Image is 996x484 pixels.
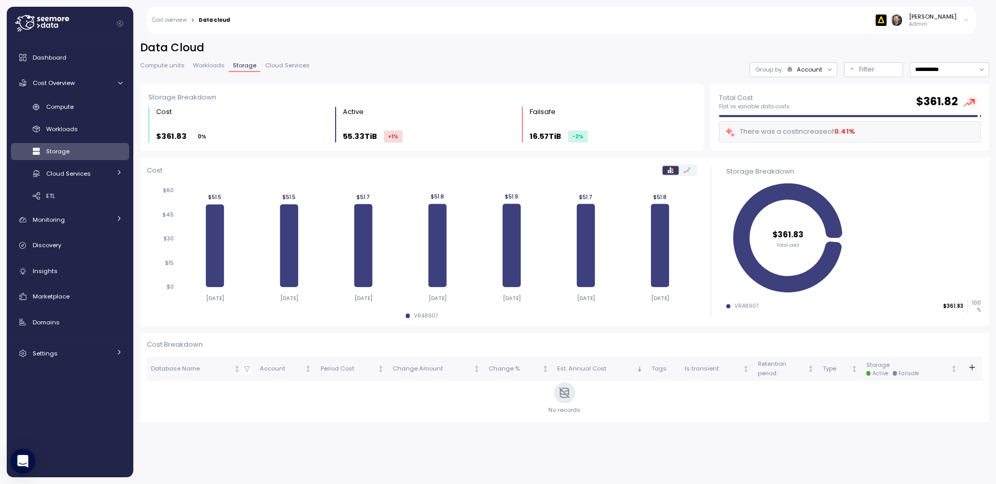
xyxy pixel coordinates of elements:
tspan: Total cost [777,241,799,248]
div: Open Intercom Messenger [10,449,35,474]
th: Database NameNot sorted [147,357,256,381]
div: 0.41 % [834,126,855,137]
p: Cost Breakdown [147,339,983,350]
div: Sorted descending [636,365,643,373]
p: $361.83 [156,131,187,143]
div: VR48907 [414,312,438,320]
tspan: [DATE] [206,295,224,302]
span: Insights [33,267,58,275]
div: Is transient [685,364,741,374]
div: Change Amount [393,364,472,374]
span: ETL [46,192,55,200]
div: Tags [652,364,676,374]
a: Cost overview [152,18,187,23]
a: Marketplace [11,286,129,307]
tspan: $51.8 [431,194,444,201]
div: Not sorted [807,365,814,373]
div: Not sorted [473,365,480,373]
div: There was a cost increase of [725,126,855,138]
tspan: [DATE] [503,295,521,302]
p: Cost [147,165,162,176]
p: 55.33TiB [343,131,377,143]
tspan: $361.83 [772,230,804,240]
tspan: $30 [163,236,174,243]
tspan: $45 [162,211,174,218]
span: Monitoring [33,216,65,224]
p: Admin [909,21,957,28]
tspan: [DATE] [651,295,669,302]
div: Change % [489,364,540,374]
div: Not sorted [742,365,750,373]
a: Cost Overview [11,73,129,93]
tspan: [DATE] [354,295,372,302]
a: Domains [11,312,129,333]
div: Type [823,364,849,374]
div: -2 % [568,131,588,143]
th: TypeNot sorted [819,357,862,381]
div: Database Name [151,364,232,374]
p: $361.83 [943,303,963,310]
p: Filter [859,64,875,75]
span: Storage [233,63,256,68]
span: Domains [33,318,60,326]
span: Cloud Services [265,63,310,68]
div: Data cloud [199,18,230,23]
div: Failsafe [898,370,919,377]
div: Not sorted [542,365,549,373]
span: Compute [46,103,74,111]
a: Discovery [11,235,129,256]
th: Change AmountNot sorted [389,357,485,381]
img: ACg8ocI2dL-zei04f8QMW842o_HSSPOvX6ScuLi9DAmwXc53VPYQOcs=s96-c [891,15,902,25]
tspan: [DATE] [280,295,298,302]
a: Insights [11,261,129,281]
th: AccountNot sorted [256,357,316,381]
p: Total Cost [719,93,790,103]
p: 100 % [968,300,980,314]
span: Storage [46,147,70,155]
div: Not sorted [305,365,312,373]
h2: $ 361.82 [916,94,958,109]
div: Retention period [758,360,806,378]
tspan: $51.5 [208,194,222,201]
tspan: $51.9 [505,193,518,200]
div: Storage [866,361,949,377]
a: ETL [11,187,129,204]
p: Flat vs variable data costs [719,103,790,110]
a: Monitoring [11,209,129,230]
span: Marketplace [33,292,70,301]
h2: Data Cloud [140,40,989,55]
span: Compute units [140,63,185,68]
th: StorageActiveFailsafeNot sorted [862,357,962,381]
div: > [191,17,195,24]
p: Group by: [755,65,783,74]
span: Discovery [33,241,61,249]
div: 0 % [193,131,211,143]
span: Dashboard [33,53,66,62]
p: 16.57TiB [530,131,561,143]
th: RetentionperiodNot sorted [754,357,819,381]
div: +1 % [384,131,403,143]
img: 6628aa71fabf670d87b811be.PNG [876,15,887,25]
div: Failsafe [530,107,556,117]
div: [PERSON_NAME] [909,12,957,21]
div: Period Cost [321,364,376,374]
a: Workloads [11,121,129,138]
tspan: $0 [167,284,174,291]
a: Storage [11,143,129,160]
div: Storage Breakdown [148,92,696,103]
tspan: $51.8 [653,194,667,201]
div: Not sorted [851,365,858,373]
div: Filter [844,62,903,77]
div: Account [797,65,822,74]
span: Settings [33,349,58,358]
a: Settings [11,343,129,364]
div: Active [873,370,889,377]
button: Collapse navigation [114,20,127,27]
th: Period CostNot sorted [316,357,388,381]
a: Cloud Services [11,165,129,182]
div: Not sorted [377,365,384,373]
div: Not sorted [233,365,241,373]
span: Cloud Services [46,169,91,178]
tspan: $15 [165,260,174,266]
span: Workloads [46,125,78,133]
